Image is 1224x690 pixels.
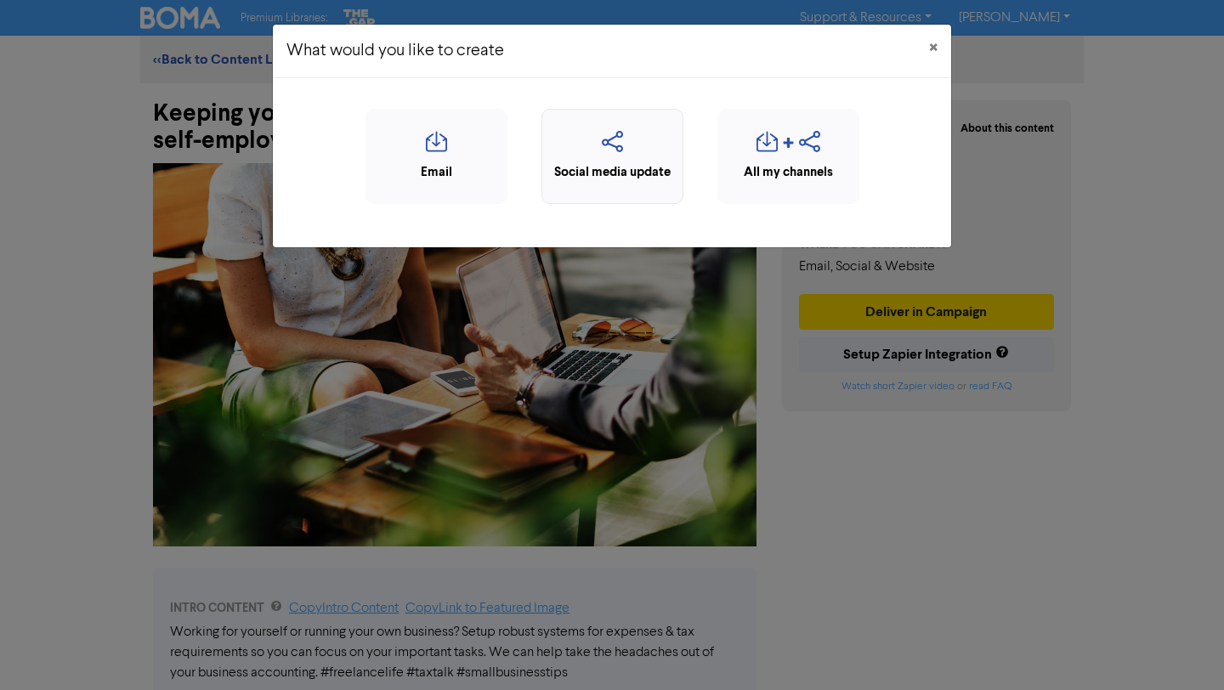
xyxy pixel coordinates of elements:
[929,36,938,61] span: ×
[1006,506,1224,690] iframe: Chat Widget
[551,163,674,183] div: Social media update
[915,25,951,72] button: Close
[375,163,498,183] div: Email
[286,38,504,64] h5: What would you like to create
[727,163,850,183] div: All my channels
